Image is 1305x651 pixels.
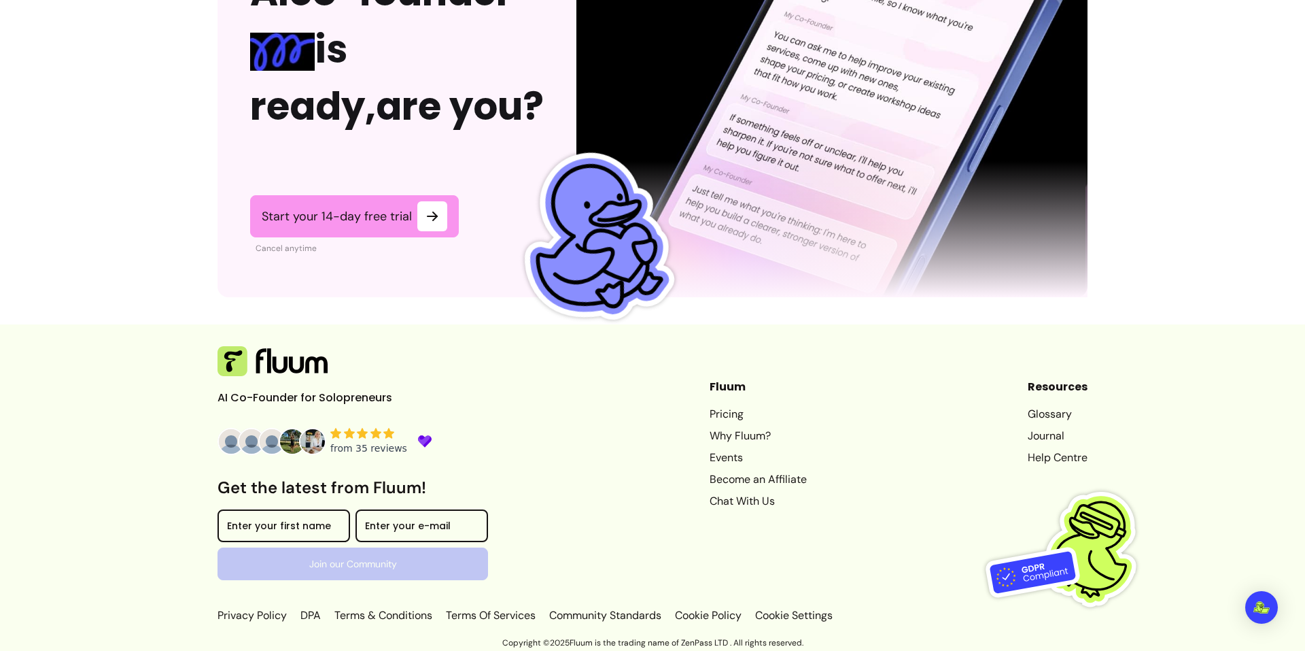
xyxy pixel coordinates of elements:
[546,607,664,624] a: Community Standards
[217,607,290,624] a: Privacy Policy
[1028,406,1087,422] a: Glossary
[256,243,459,254] p: Cancel anytime
[672,607,744,624] a: Cookie Policy
[250,33,315,71] img: spring Blue
[710,493,807,510] a: Chat With Us
[262,208,412,224] span: Start your 14-day free trial
[710,428,807,444] a: Why Fluum?
[250,195,459,237] a: Start your 14-day free trial
[217,346,328,376] img: Fluum Logo
[710,406,807,422] a: Pricing
[752,607,833,624] p: Cookie Settings
[1245,591,1278,624] div: Open Intercom Messenger
[986,464,1155,634] img: Fluum is GDPR compliant
[365,522,478,535] input: Enter your e-mail
[217,390,421,406] p: AI Co-Founder for Solopreneurs
[493,137,694,338] img: Fluum Duck sticker
[710,379,807,395] header: Fluum
[1028,450,1087,466] a: Help Centre
[217,477,488,499] h3: Get the latest from Fluum!
[1028,428,1087,444] a: Journal
[443,607,538,624] a: Terms Of Services
[298,607,324,624] a: DPA
[710,450,807,466] a: Events
[710,471,807,488] a: Become an Affiliate
[376,80,544,133] span: are you?
[227,522,341,535] input: Enter your first name
[332,607,435,624] a: Terms & Conditions
[1028,379,1087,395] header: Resources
